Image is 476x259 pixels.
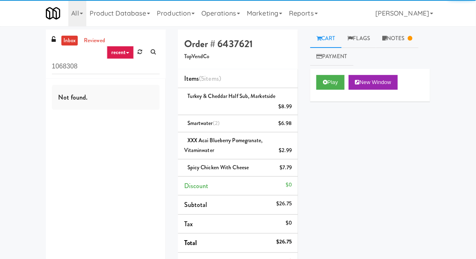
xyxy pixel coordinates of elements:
[59,93,88,102] span: Not found.
[279,145,292,156] div: $2.99
[82,36,107,46] a: reviewed
[52,59,160,74] input: Search vision orders
[107,46,134,59] a: recent
[286,218,292,228] div: $0
[310,48,354,66] a: Payment
[184,200,208,209] span: Subtotal
[184,181,209,191] span: Discount
[279,102,292,112] div: $8.99
[187,119,220,127] span: Smartwater
[277,199,292,209] div: $26.75
[349,75,398,90] button: New Window
[187,164,249,171] span: Spicy Chicken with Cheese
[199,74,221,83] span: (5 )
[376,30,419,48] a: Notes
[316,75,345,90] button: Play
[205,74,219,83] ng-pluralize: items
[286,180,292,190] div: $0
[280,163,292,173] div: $7.79
[46,6,60,20] img: Micromart
[184,219,193,229] span: Tax
[184,54,292,60] h5: TopVendCo
[184,39,292,49] h4: Order # 6437621
[342,30,377,48] a: Flags
[61,36,78,46] a: inbox
[310,30,342,48] a: Cart
[213,119,220,127] span: (2)
[184,136,263,154] span: XXX Acai Blueberry Pomegranate, Vitaminwater
[279,118,292,129] div: $6.98
[187,92,276,100] span: Turkey & Cheddar Half Sub, Marketside
[184,238,197,248] span: Total
[184,74,221,83] span: Items
[277,237,292,247] div: $26.75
